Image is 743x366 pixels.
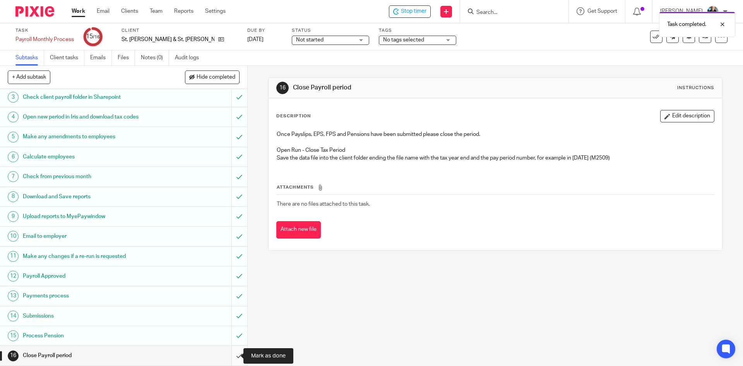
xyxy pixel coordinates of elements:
h1: Make any amendments to employees [23,131,157,143]
div: 6 [8,151,19,162]
div: 16 [8,351,19,361]
span: Hide completed [197,74,235,81]
div: Instructions [677,85,714,91]
div: 9 [8,211,19,222]
h1: Email to employer [23,230,157,242]
h1: Check from previous month [23,171,157,182]
p: Open Run - Close Tax Period [277,146,714,154]
a: Notes (0) [141,50,169,65]
small: /16 [93,35,100,39]
label: Client [122,27,238,34]
label: Task [15,27,74,34]
button: Attach new file [276,221,321,239]
a: Emails [90,50,112,65]
a: Team [150,7,163,15]
button: Hide completed [185,70,240,84]
a: Subtasks [15,50,44,65]
div: 5 [8,132,19,143]
a: Email [97,7,110,15]
div: 12 [8,271,19,282]
a: Reports [174,7,193,15]
h1: Close Payroll period [23,350,157,361]
h1: Process Pension [23,330,157,342]
span: [DATE] [247,37,264,42]
div: 7 [8,171,19,182]
a: Settings [205,7,226,15]
button: Edit description [660,110,714,122]
div: 11 [8,251,19,262]
h1: Submissions [23,310,157,322]
div: 14 [8,311,19,321]
h1: Download and Save reports [23,191,157,203]
div: 16 [276,82,289,94]
h1: Open new period in Iris and download tax codes [23,111,157,123]
div: St. John & St. Anne - Payroll Monthly Process [389,5,431,18]
p: St. [PERSON_NAME] & St. [PERSON_NAME] [122,36,214,43]
p: Once Payslips, EPS, FPS and Pensions have been submitted please close the period. [277,131,714,138]
p: Save the data file into the client folder ending the file name with the tax year end and the pay ... [277,154,714,162]
div: 8 [8,191,19,202]
button: + Add subtask [8,70,50,84]
h1: Calculate employees [23,151,157,163]
img: nicky-partington.jpg [707,5,719,18]
h1: Check client payroll folder in Sharepoint [23,91,157,103]
span: Attachments [277,185,314,189]
span: Not started [296,37,324,43]
label: Due by [247,27,282,34]
img: Pixie [15,6,54,17]
label: Status [292,27,369,34]
div: 10 [8,231,19,242]
a: Files [118,50,135,65]
p: Description [276,113,311,119]
h1: Close Payroll period [293,84,512,92]
div: 4 [8,112,19,122]
a: Clients [121,7,138,15]
div: 15 [8,330,19,341]
h1: Upload reports to MyePaywindow [23,211,157,222]
div: 3 [8,92,19,103]
div: 13 [8,290,19,301]
span: No tags selected [383,37,424,43]
h1: Payments process [23,290,157,302]
h1: Payroll Approved [23,270,157,282]
h1: Make any changes if a re-run is requested [23,251,157,262]
a: Audit logs [175,50,205,65]
div: Payroll Monthly Process [15,36,74,43]
a: Client tasks [50,50,84,65]
p: Task completed. [667,21,706,28]
a: Work [72,7,85,15]
div: 15 [86,32,100,41]
span: There are no files attached to this task. [277,201,370,207]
